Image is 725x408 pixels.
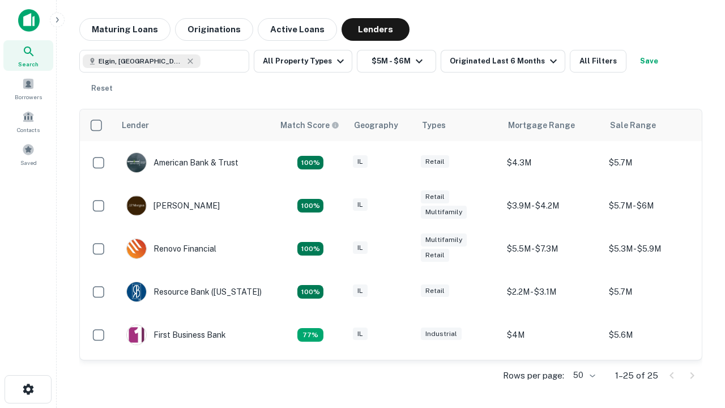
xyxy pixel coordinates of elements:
a: Borrowers [3,73,53,104]
button: All Property Types [254,50,352,73]
div: Retail [421,190,449,203]
span: Saved [20,158,37,167]
th: Sale Range [603,109,705,141]
th: Geography [347,109,415,141]
button: $5M - $6M [357,50,436,73]
iframe: Chat Widget [668,281,725,335]
div: Matching Properties: 4, hasApolloMatch: undefined [297,199,323,212]
img: picture [127,153,146,172]
div: [PERSON_NAME] [126,195,220,216]
div: Renovo Financial [126,239,216,259]
div: Geography [354,118,398,132]
div: Retail [421,155,449,168]
div: Originated Last 6 Months [450,54,560,68]
div: IL [353,284,368,297]
div: Multifamily [421,233,467,246]
div: Capitalize uses an advanced AI algorithm to match your search with the best lender. The match sco... [280,119,339,131]
span: Contacts [17,125,40,134]
td: $3.9M - $4.2M [501,184,603,227]
div: Retail [421,249,449,262]
div: IL [353,328,368,341]
button: Originated Last 6 Months [441,50,565,73]
td: $5.3M - $5.9M [603,227,705,270]
div: Matching Properties: 7, hasApolloMatch: undefined [297,156,323,169]
span: Elgin, [GEOGRAPHIC_DATA], [GEOGRAPHIC_DATA] [99,56,184,66]
button: Lenders [342,18,410,41]
div: Retail [421,284,449,297]
div: IL [353,198,368,211]
th: Lender [115,109,274,141]
img: capitalize-icon.png [18,9,40,32]
button: Reset [84,77,120,100]
td: $5.5M - $7.3M [501,227,603,270]
div: Resource Bank ([US_STATE]) [126,282,262,302]
td: $5.7M [603,270,705,313]
img: picture [127,282,146,301]
p: 1–25 of 25 [615,369,658,382]
td: $5.1M [603,356,705,399]
td: $5.7M [603,141,705,184]
div: American Bank & Trust [126,152,238,173]
div: Matching Properties: 3, hasApolloMatch: undefined [297,328,323,342]
img: picture [127,239,146,258]
button: Originations [175,18,253,41]
td: $2.2M - $3.1M [501,270,603,313]
td: $3.1M [501,356,603,399]
div: Types [422,118,446,132]
div: Industrial [421,328,462,341]
a: Saved [3,139,53,169]
div: IL [353,155,368,168]
td: $4.3M [501,141,603,184]
h6: Match Score [280,119,337,131]
div: Sale Range [610,118,656,132]
th: Capitalize uses an advanced AI algorithm to match your search with the best lender. The match sco... [274,109,347,141]
button: Maturing Loans [79,18,170,41]
p: Rows per page: [503,369,564,382]
span: Search [18,59,39,69]
a: Search [3,40,53,71]
td: $5.6M [603,313,705,356]
button: Active Loans [258,18,337,41]
td: $5.7M - $6M [603,184,705,227]
img: picture [127,325,146,345]
div: Lender [122,118,149,132]
div: Matching Properties: 4, hasApolloMatch: undefined [297,242,323,256]
th: Types [415,109,501,141]
a: Contacts [3,106,53,137]
button: Save your search to get updates of matches that match your search criteria. [631,50,667,73]
span: Borrowers [15,92,42,101]
div: First Business Bank [126,325,226,345]
div: 50 [569,367,597,384]
div: Mortgage Range [508,118,575,132]
div: Multifamily [421,206,467,219]
td: $4M [501,313,603,356]
div: IL [353,241,368,254]
div: Matching Properties: 4, hasApolloMatch: undefined [297,285,323,299]
button: All Filters [570,50,626,73]
th: Mortgage Range [501,109,603,141]
img: picture [127,196,146,215]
